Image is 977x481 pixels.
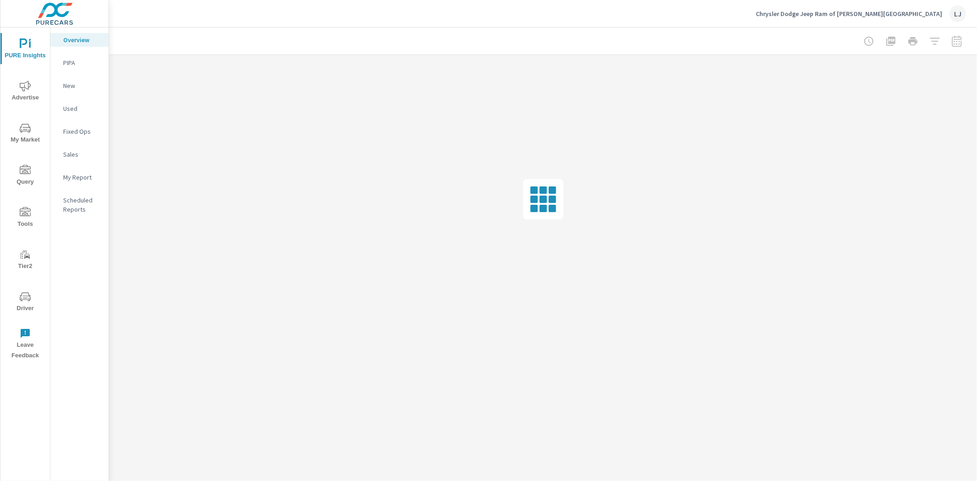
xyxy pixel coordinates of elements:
p: Fixed Ops [63,127,101,136]
span: Leave Feedback [3,328,47,361]
p: New [63,81,101,90]
div: nav menu [0,27,50,365]
p: My Report [63,173,101,182]
div: PIPA [50,56,109,70]
p: Sales [63,150,101,159]
p: Scheduled Reports [63,196,101,214]
span: PURE Insights [3,38,47,61]
div: Overview [50,33,109,47]
span: Tools [3,207,47,230]
div: Sales [50,148,109,161]
p: PIPA [63,58,101,67]
div: My Report [50,170,109,184]
span: My Market [3,123,47,145]
p: Used [63,104,101,113]
div: New [50,79,109,93]
div: LJ [950,5,966,22]
div: Used [50,102,109,115]
div: Scheduled Reports [50,193,109,216]
span: Tier2 [3,249,47,272]
div: Fixed Ops [50,125,109,138]
p: Chrysler Dodge Jeep Ram of [PERSON_NAME][GEOGRAPHIC_DATA] [756,10,942,18]
span: Driver [3,291,47,314]
span: Query [3,165,47,187]
p: Overview [63,35,101,44]
span: Advertise [3,81,47,103]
